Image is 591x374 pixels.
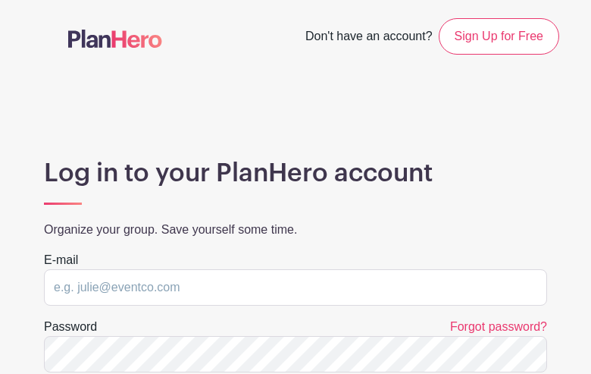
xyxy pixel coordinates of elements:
[44,269,547,306] input: e.g. julie@eventco.com
[44,158,547,188] h1: Log in to your PlanHero account
[439,18,559,55] a: Sign Up for Free
[450,320,547,333] a: Forgot password?
[44,221,547,239] p: Organize your group. Save yourself some time.
[44,251,78,269] label: E-mail
[68,30,162,48] img: logo-507f7623f17ff9eddc593b1ce0a138ce2505c220e1c5a4e2b4648c50719b7d32.svg
[44,318,97,336] label: Password
[305,21,433,55] span: Don't have an account?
